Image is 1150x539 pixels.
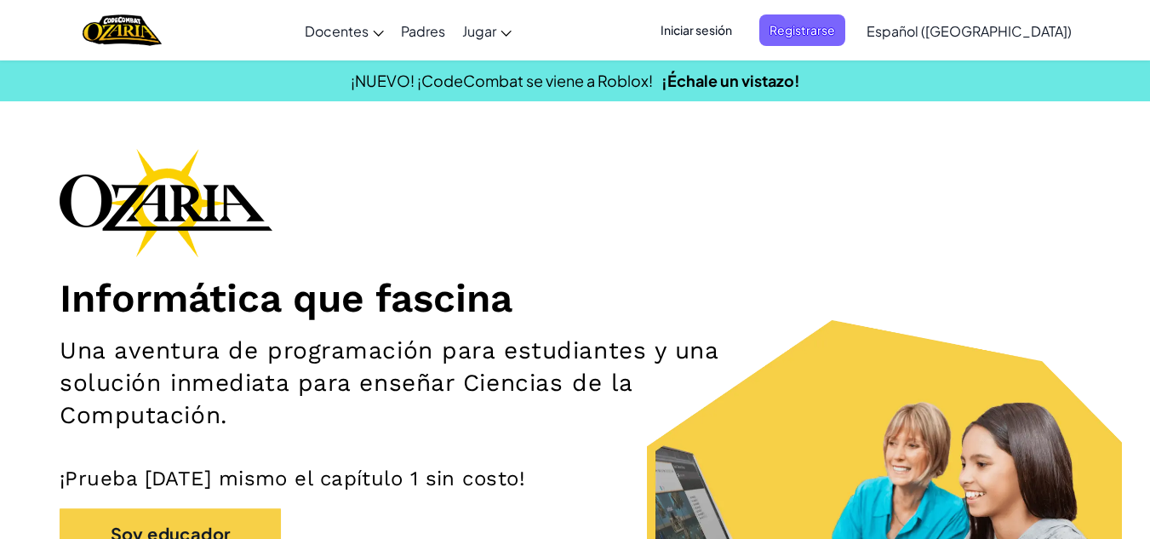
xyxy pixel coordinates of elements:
[60,274,1090,322] h1: Informática que fascina
[296,8,392,54] a: Docentes
[60,335,750,432] h2: Una aventura de programación para estudiantes y una solución inmediata para enseñar Ciencias de l...
[305,22,369,40] span: Docentes
[83,13,162,48] a: Ozaria by CodeCombat logo
[454,8,520,54] a: Jugar
[858,8,1080,54] a: Español ([GEOGRAPHIC_DATA])
[83,13,162,48] img: Home
[462,22,496,40] span: Jugar
[351,71,653,90] span: ¡NUEVO! ¡CodeCombat se viene a Roblox!
[60,466,1090,491] p: ¡Prueba [DATE] mismo el capítulo 1 sin costo!
[867,22,1072,40] span: Español ([GEOGRAPHIC_DATA])
[650,14,742,46] button: Iniciar sesión
[759,14,845,46] button: Registrarse
[392,8,454,54] a: Padres
[60,148,272,257] img: Ozaria branding logo
[661,71,800,90] a: ¡Échale un vistazo!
